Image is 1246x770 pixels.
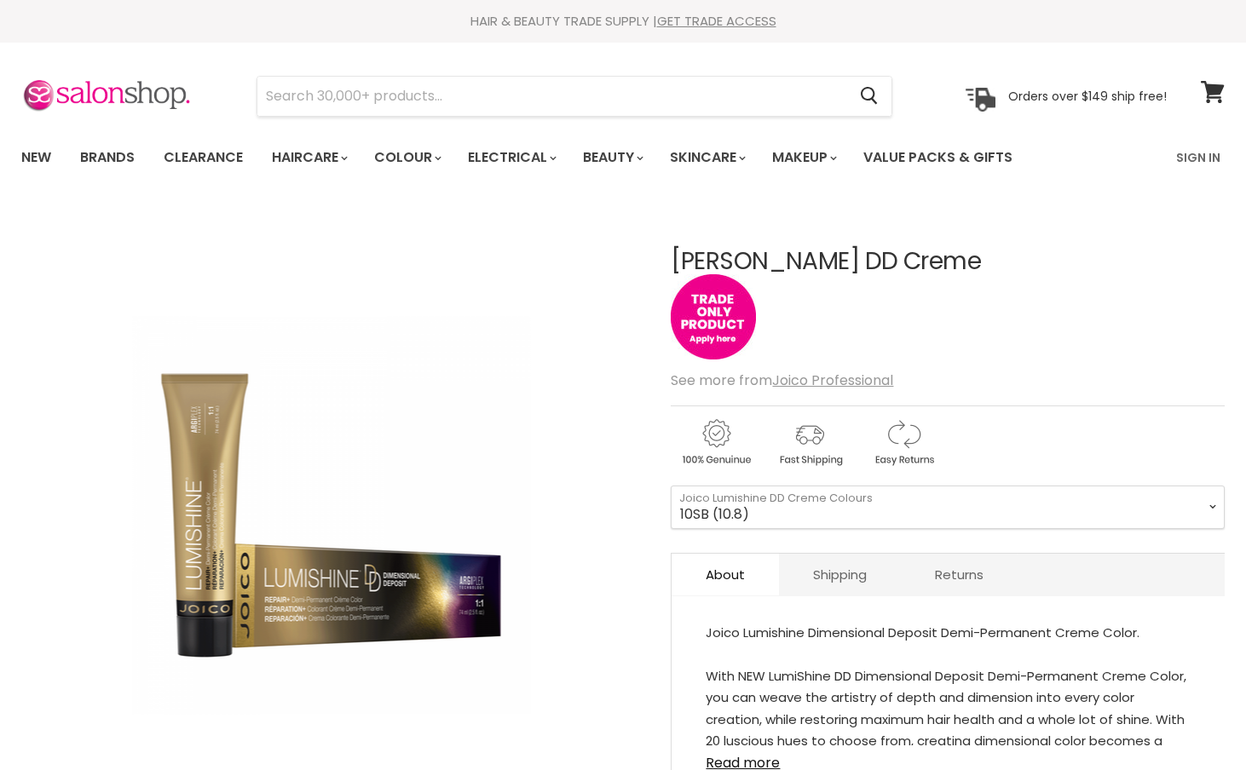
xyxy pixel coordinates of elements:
img: tradeonly_small.jpg [671,274,756,359]
a: Haircare [259,140,358,175]
a: About [672,554,779,595]
button: Search [846,77,891,116]
a: Returns [901,554,1018,595]
img: returns.gif [858,417,949,468]
a: Joico Professional [772,371,893,390]
a: New [9,140,64,175]
ul: Main menu [9,133,1096,182]
p: Orders over $149 ship free! [1008,88,1167,103]
form: Product [257,76,892,117]
a: Colour [361,140,452,175]
input: Search [257,77,846,116]
a: Electrical [455,140,567,175]
a: Skincare [657,140,756,175]
img: shipping.gif [764,417,855,468]
div: Joico Lumishine Dimensional Deposit Demi-Permanent Creme Color. With NEW LumiShine DD Dimensional... [706,622,1191,745]
a: Brands [67,140,147,175]
a: Shipping [779,554,901,595]
h1: [PERSON_NAME] DD Creme [671,249,1225,275]
a: Sign In [1166,140,1231,175]
img: genuine.gif [671,417,761,468]
a: Value Packs & Gifts [851,140,1025,175]
a: Beauty [570,140,654,175]
a: Clearance [151,140,256,175]
span: See more from [671,371,893,390]
a: Makeup [759,140,847,175]
a: GET TRADE ACCESS [657,12,776,30]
